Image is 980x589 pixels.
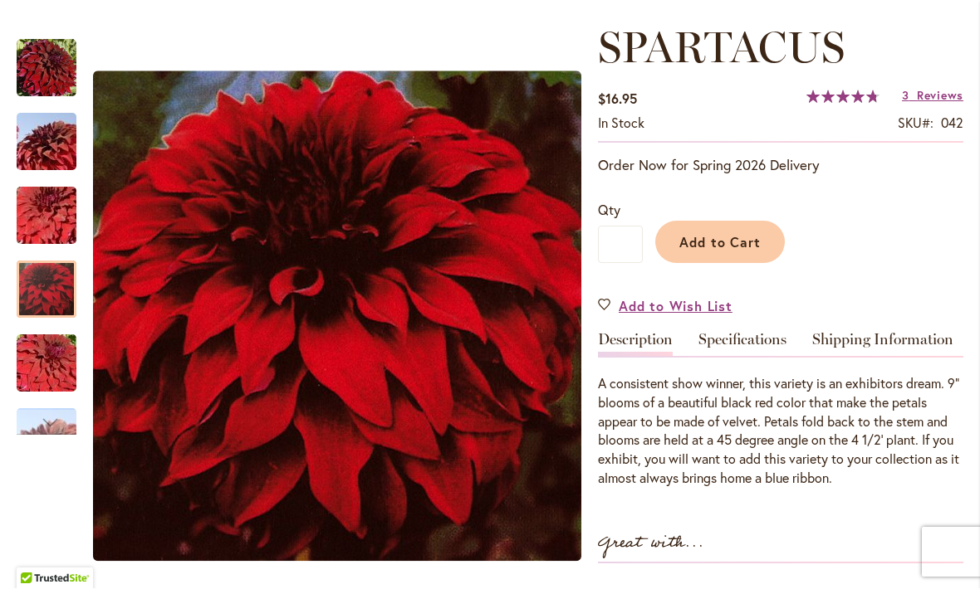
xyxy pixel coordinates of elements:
a: 3 Reviews [902,88,963,104]
div: Spartacus [17,392,76,466]
span: In stock [598,114,644,132]
div: Detailed Product Info [598,333,963,489]
div: Spartacus [17,97,93,171]
div: Spartacus [17,319,93,392]
span: Add to Cart [679,234,762,251]
span: $16.95 [598,90,637,108]
img: Spartacus [93,71,581,562]
div: 042 [941,114,963,134]
button: Add to Cart [655,221,785,264]
span: SPARTACUS [598,22,845,74]
div: 96% [806,90,880,104]
p: Order Now for Spring 2026 Delivery [598,156,963,176]
span: 3 [902,88,909,104]
div: Spartacus [17,245,93,319]
div: Availability [598,114,644,134]
strong: SKU [898,114,933,132]
img: Spartacus [17,39,76,99]
a: Description [598,333,673,357]
span: Qty [598,202,620,219]
div: Next [17,411,76,436]
strong: Great with... [598,530,704,557]
div: Spartacus [17,23,93,97]
a: Shipping Information [812,333,953,357]
a: Add to Wish List [598,297,733,316]
div: A consistent show winner, this variety is an exhibitors dream. 9" blooms of a beautiful black red... [598,375,963,489]
a: Specifications [698,333,786,357]
iframe: Launch Accessibility Center [12,530,59,577]
span: Add to Wish List [619,297,733,316]
span: Reviews [917,88,963,104]
div: Spartacus [17,171,93,245]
